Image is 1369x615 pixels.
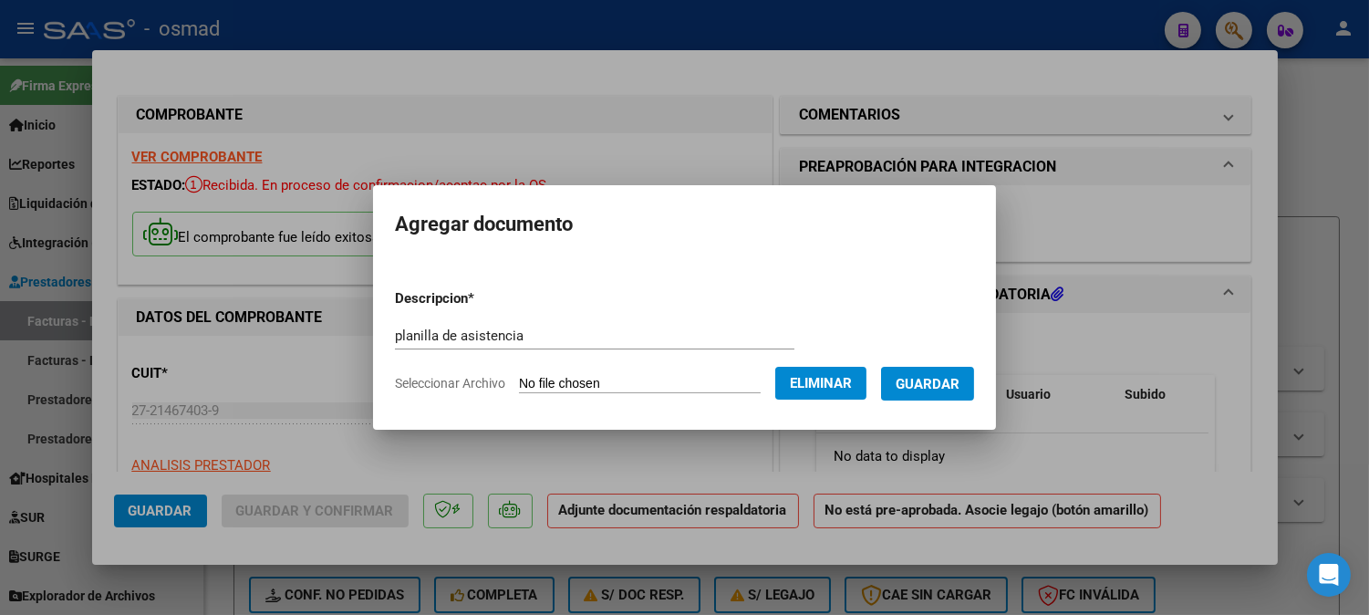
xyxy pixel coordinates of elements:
[395,207,974,242] h2: Agregar documento
[790,375,852,391] span: Eliminar
[395,288,569,309] p: Descripcion
[881,367,974,401] button: Guardar
[775,367,866,400] button: Eliminar
[896,376,959,392] span: Guardar
[1307,553,1351,597] div: Open Intercom Messenger
[395,376,505,391] span: Seleccionar Archivo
